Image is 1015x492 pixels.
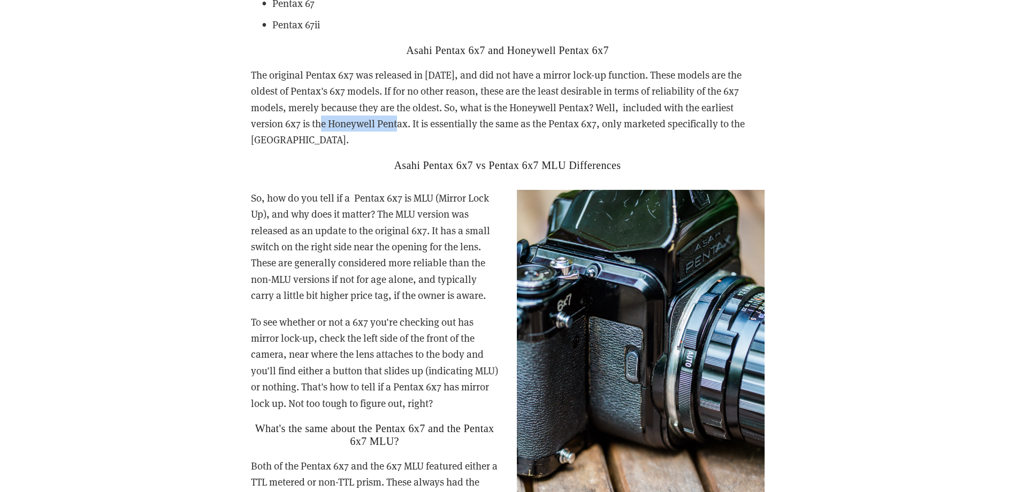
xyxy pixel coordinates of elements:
h2: Asahi Pentax 6x7 vs Pentax 6x7 MLU Differences [251,159,765,172]
p: Pentax 67ii [272,17,765,33]
p: To see whether or not a 6x7 you're checking out has mirror lock-up, check the left side of the fr... [251,314,765,411]
h2: Asahi Pentax 6x7 and Honeywell Pentax 6x7 [251,44,765,57]
p: So, how do you tell if a Pentax 6x7 is MLU (Mirror Lock Up), and why does it matter? The MLU vers... [251,190,765,304]
h2: What's the same about the Pentax 6x7 and the Pentax 6x7 MLU? [251,422,765,448]
p: The original Pentax 6x7 was released in [DATE], and did not have a mirror lock-up function. These... [251,67,765,148]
